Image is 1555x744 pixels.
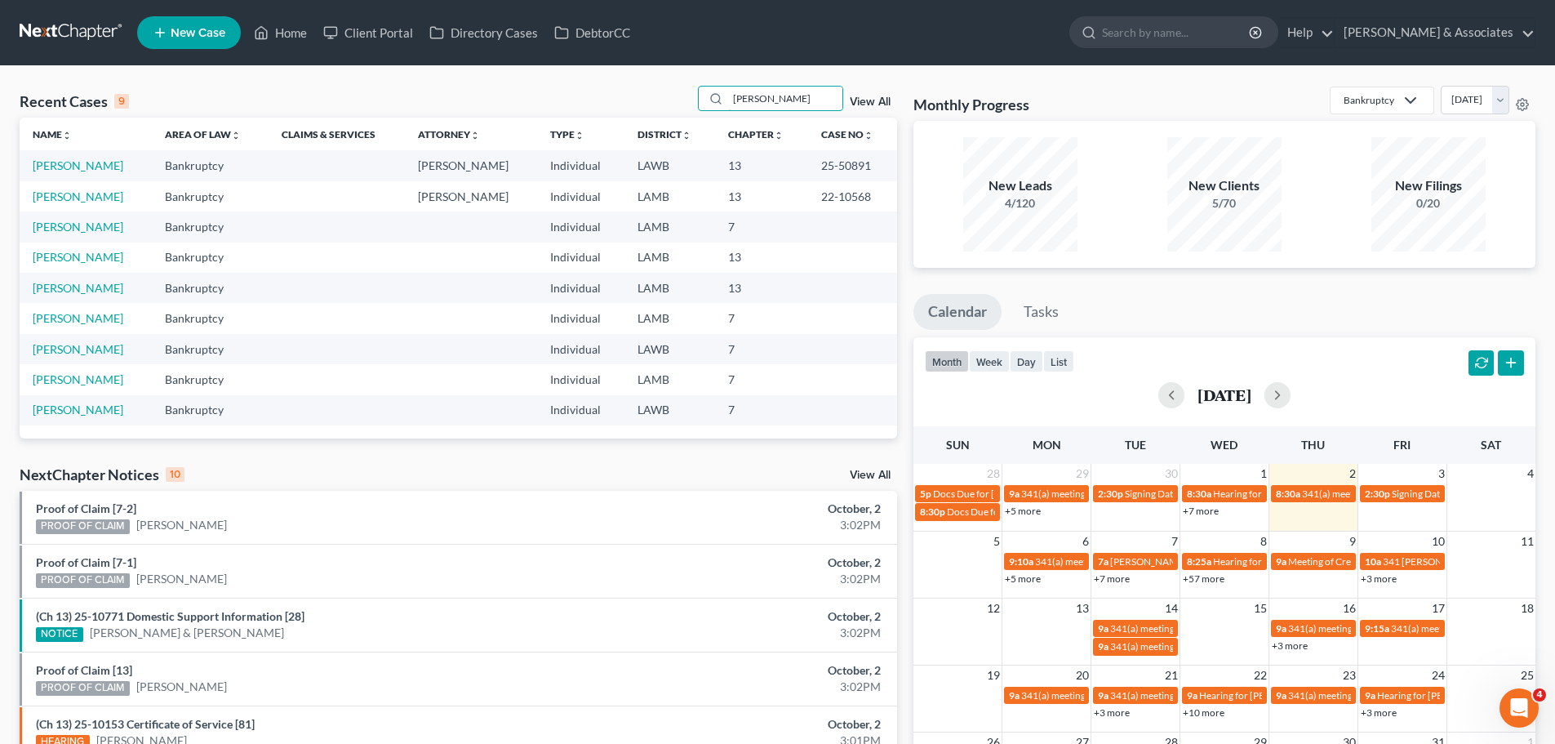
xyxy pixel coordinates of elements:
td: LAMB [624,243,715,273]
span: 1 [1259,464,1268,483]
a: (Ch 13) 25-10153 Certificate of Service [81] [36,717,255,731]
a: Proof of Claim [7-2] [36,501,136,515]
a: Districtunfold_more [638,128,691,140]
a: +5 more [1005,572,1041,585]
a: +3 more [1361,572,1397,585]
span: 7a [1098,555,1108,568]
span: 15 [1252,599,1268,618]
span: Fri [1393,438,1411,452]
td: Individual [537,273,624,303]
a: [PERSON_NAME] [136,571,227,587]
span: 341(a) meeting for [PERSON_NAME] [1288,689,1446,702]
a: Home [246,18,315,47]
a: Chapterunfold_more [728,128,784,140]
td: Bankruptcy [152,181,268,212]
div: 3:02PM [610,517,881,533]
a: [PERSON_NAME] [33,372,123,386]
a: +10 more [1183,706,1224,719]
span: Docs Due for [PERSON_NAME] & [PERSON_NAME] [933,488,1154,500]
span: 9a [1098,640,1108,653]
a: Nameunfold_more [33,128,72,140]
button: day [1010,350,1043,372]
i: unfold_more [62,131,72,140]
span: 9a [1365,689,1375,702]
span: 19 [985,666,1002,685]
td: LAWB [624,395,715,425]
div: October, 2 [610,555,881,571]
span: 2:30p [1098,488,1123,500]
div: NOTICE [36,627,83,642]
span: Signing Date for [PERSON_NAME] & [PERSON_NAME] [1125,488,1357,500]
div: PROOF OF CLAIM [36,573,130,588]
td: Bankruptcy [152,243,268,273]
a: [PERSON_NAME] [33,189,123,203]
span: 9:10a [1009,555,1033,568]
span: 14 [1163,599,1180,618]
a: +3 more [1272,639,1308,652]
a: Help [1279,18,1334,47]
a: [PERSON_NAME] [33,281,123,295]
td: Bankruptcy [152,212,268,242]
span: 8 [1259,532,1268,551]
iframe: Intercom live chat [1499,688,1539,728]
span: New Case [171,27,225,39]
td: 13 [715,181,808,212]
span: 17 [1430,599,1446,618]
div: PROOF OF CLAIM [36,681,130,696]
span: 25 [1519,666,1535,685]
span: 24 [1430,666,1446,685]
i: unfold_more [682,131,691,140]
span: 8:30p [920,506,945,518]
td: Individual [537,150,624,180]
div: 4/120 [963,195,1077,212]
td: LAMB [624,212,715,242]
span: 9a [1098,689,1108,702]
a: [PERSON_NAME] [33,311,123,325]
a: [PERSON_NAME] [33,220,123,234]
span: 20 [1074,666,1091,685]
a: Typeunfold_more [550,128,584,140]
div: New Clients [1167,176,1282,195]
td: 13 [715,273,808,303]
span: 341(a) meeting for [PERSON_NAME] [1288,622,1446,635]
span: [PERSON_NAME] - Arraignment [1110,555,1248,568]
td: [PERSON_NAME] [405,181,537,212]
h2: [DATE] [1197,386,1251,403]
div: 3:02PM [610,679,881,695]
span: 21 [1163,666,1180,685]
div: October, 2 [610,608,881,625]
span: 4 [1526,464,1535,483]
span: 7 [1170,532,1180,551]
a: Client Portal [315,18,421,47]
div: 10 [166,467,184,482]
td: Individual [537,181,624,212]
i: unfold_more [774,131,784,140]
td: 25-50891 [808,150,897,180]
a: Calendar [913,294,1002,330]
a: Attorneyunfold_more [418,128,480,140]
span: 18 [1519,599,1535,618]
td: 7 [715,364,808,394]
button: list [1043,350,1074,372]
td: Individual [537,212,624,242]
td: 7 [715,212,808,242]
input: Search by name... [728,87,842,110]
a: +5 more [1005,505,1041,517]
td: 13 [715,150,808,180]
div: Bankruptcy [1344,93,1394,107]
td: 7 [715,303,808,333]
span: 11 [1519,532,1535,551]
td: Individual [537,303,624,333]
div: 5/70 [1167,195,1282,212]
div: October, 2 [610,662,881,679]
span: Tue [1125,438,1146,452]
span: 341(a) meeting for [PERSON_NAME] [1110,689,1268,702]
span: 5p [920,488,931,500]
td: LAMB [624,273,715,303]
span: 10a [1365,555,1381,568]
span: 341(a) meeting for [PERSON_NAME] [1302,488,1459,500]
span: 4 [1533,688,1546,702]
span: 6 [1081,532,1091,551]
a: +7 more [1183,505,1219,517]
i: unfold_more [470,131,480,140]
